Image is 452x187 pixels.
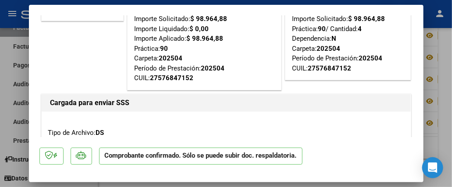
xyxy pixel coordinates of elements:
strong: 202504 [359,54,382,62]
strong: $ 0,00 [189,25,209,33]
strong: 202504 [317,45,340,53]
strong: 4 [358,25,362,33]
strong: DS [96,129,104,137]
div: 27576847152 [308,64,351,74]
strong: $ 98.964,88 [190,15,227,23]
strong: 202504 [201,64,224,72]
div: Open Intercom Messenger [422,157,443,178]
strong: $ 98.964,88 [186,35,223,42]
div: Tipo de Archivo: Importe Solicitado: Práctica: / Cantidad: Dependencia: Carpeta: Período de Prest... [292,4,404,74]
h1: Cargada para enviar SSS [50,98,402,108]
p: Comprobante confirmado. Sólo se puede subir doc. respaldatoria. [99,148,303,165]
strong: $ 98.964,88 [348,15,385,23]
strong: N [331,35,336,42]
div: Tipo de Archivo: Importe Solicitado: Importe Liquidado: Importe Aplicado: Práctica: Carpeta: Perí... [134,4,274,83]
strong: 90 [160,45,168,53]
strong: 90 [318,25,326,33]
div: 27576847152 [150,73,193,83]
strong: 202504 [159,54,182,62]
